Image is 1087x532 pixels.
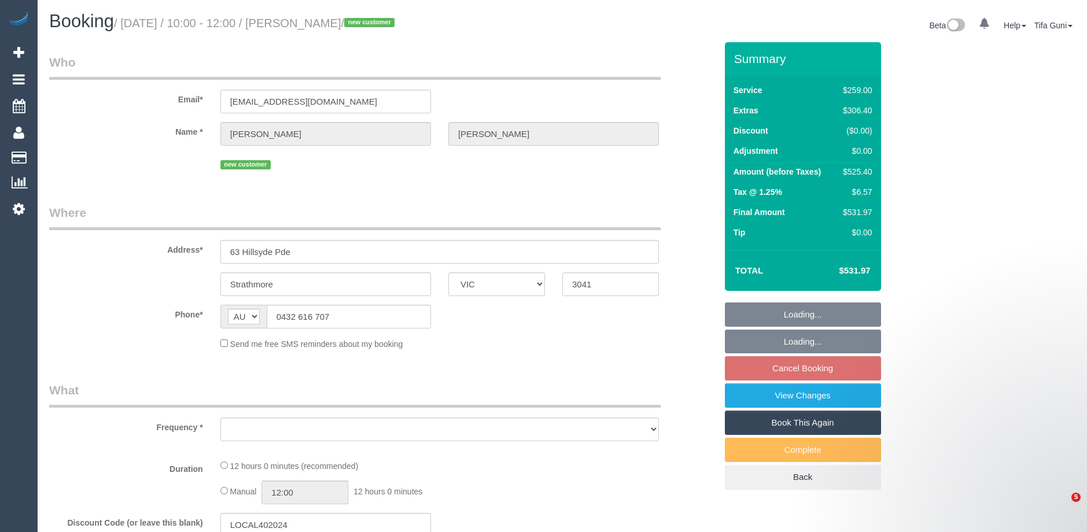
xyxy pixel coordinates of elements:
label: Service [734,84,762,96]
label: Name * [40,122,212,138]
label: Discount Code (or leave this blank) [40,513,212,529]
label: Discount [734,125,768,136]
label: Phone* [40,305,212,320]
a: Tifa Guni [1034,21,1073,30]
div: $6.57 [838,186,872,198]
a: Back [725,465,881,489]
a: Book This Again [725,411,881,435]
span: 5 [1071,493,1081,502]
img: New interface [946,19,965,34]
span: new customer [220,160,271,169]
input: Phone* [267,305,431,328]
span: 12 hours 0 minutes [353,487,422,496]
label: Extras [734,105,758,116]
span: Manual [230,487,257,496]
small: / [DATE] / 10:00 - 12:00 / [PERSON_NAME] [114,17,398,29]
input: Email* [220,90,431,113]
span: Send me free SMS reminders about my booking [230,339,403,349]
label: Tip [734,227,746,238]
input: Post Code* [562,272,659,296]
div: ($0.00) [838,125,872,136]
h3: Summary [734,52,875,65]
span: / [341,17,399,29]
label: Duration [40,459,212,475]
legend: What [49,382,661,408]
a: View Changes [725,383,881,408]
div: $0.00 [838,145,872,157]
a: Beta [929,21,965,30]
label: Adjustment [734,145,778,157]
img: Automaid Logo [7,12,30,28]
span: 12 hours 0 minutes (recommended) [230,461,359,471]
label: Amount (before Taxes) [734,166,821,178]
legend: Where [49,204,661,230]
span: new customer [344,18,395,27]
input: First Name* [220,122,431,146]
strong: Total [735,265,764,275]
div: $525.40 [838,166,872,178]
div: $531.97 [838,206,872,218]
input: Last Name* [448,122,659,146]
div: $0.00 [838,227,872,238]
label: Address* [40,240,212,256]
h4: $531.97 [804,266,870,276]
div: $259.00 [838,84,872,96]
div: $306.40 [838,105,872,116]
span: Booking [49,11,114,31]
label: Email* [40,90,212,105]
label: Frequency * [40,418,212,433]
a: Help [1004,21,1026,30]
input: Suburb* [220,272,431,296]
legend: Who [49,54,661,80]
label: Tax @ 1.25% [734,186,782,198]
iframe: Intercom live chat [1048,493,1075,520]
label: Final Amount [734,206,785,218]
